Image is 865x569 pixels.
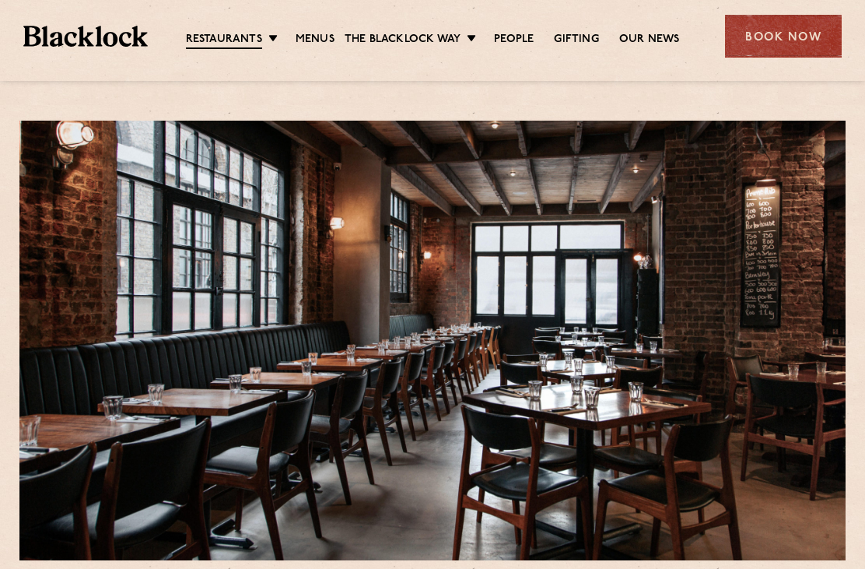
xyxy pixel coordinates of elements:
[494,32,534,47] a: People
[23,26,148,47] img: BL_Textured_Logo-footer-cropped.svg
[619,32,680,47] a: Our News
[554,32,598,47] a: Gifting
[725,15,842,58] div: Book Now
[345,32,461,47] a: The Blacklock Way
[296,32,334,47] a: Menus
[186,32,262,49] a: Restaurants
